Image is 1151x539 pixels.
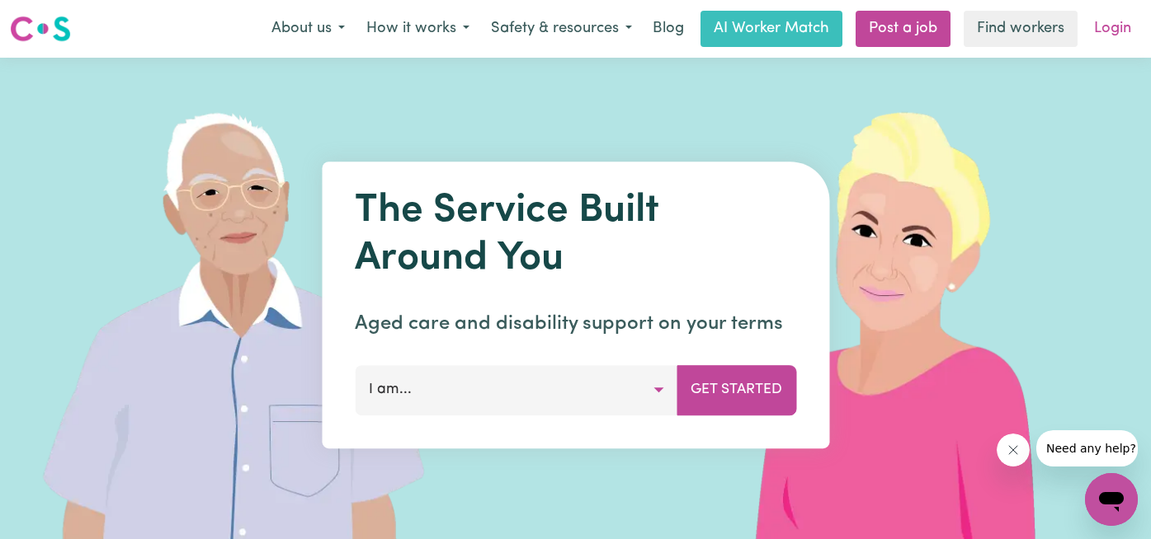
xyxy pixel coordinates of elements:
iframe: Close message [997,434,1030,466]
button: About us [261,12,356,46]
iframe: Button to launch messaging window [1085,473,1138,526]
button: Safety & resources [480,12,643,46]
a: AI Worker Match [701,11,842,47]
iframe: Message from company [1036,430,1138,466]
a: Blog [643,11,694,47]
h1: The Service Built Around You [355,188,796,283]
button: I am... [355,365,677,415]
a: Post a job [856,11,951,47]
button: How it works [356,12,480,46]
a: Careseekers logo [10,10,71,48]
p: Aged care and disability support on your terms [355,309,796,339]
a: Find workers [964,11,1078,47]
img: Careseekers logo [10,14,71,44]
a: Login [1084,11,1141,47]
button: Get Started [677,365,796,415]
